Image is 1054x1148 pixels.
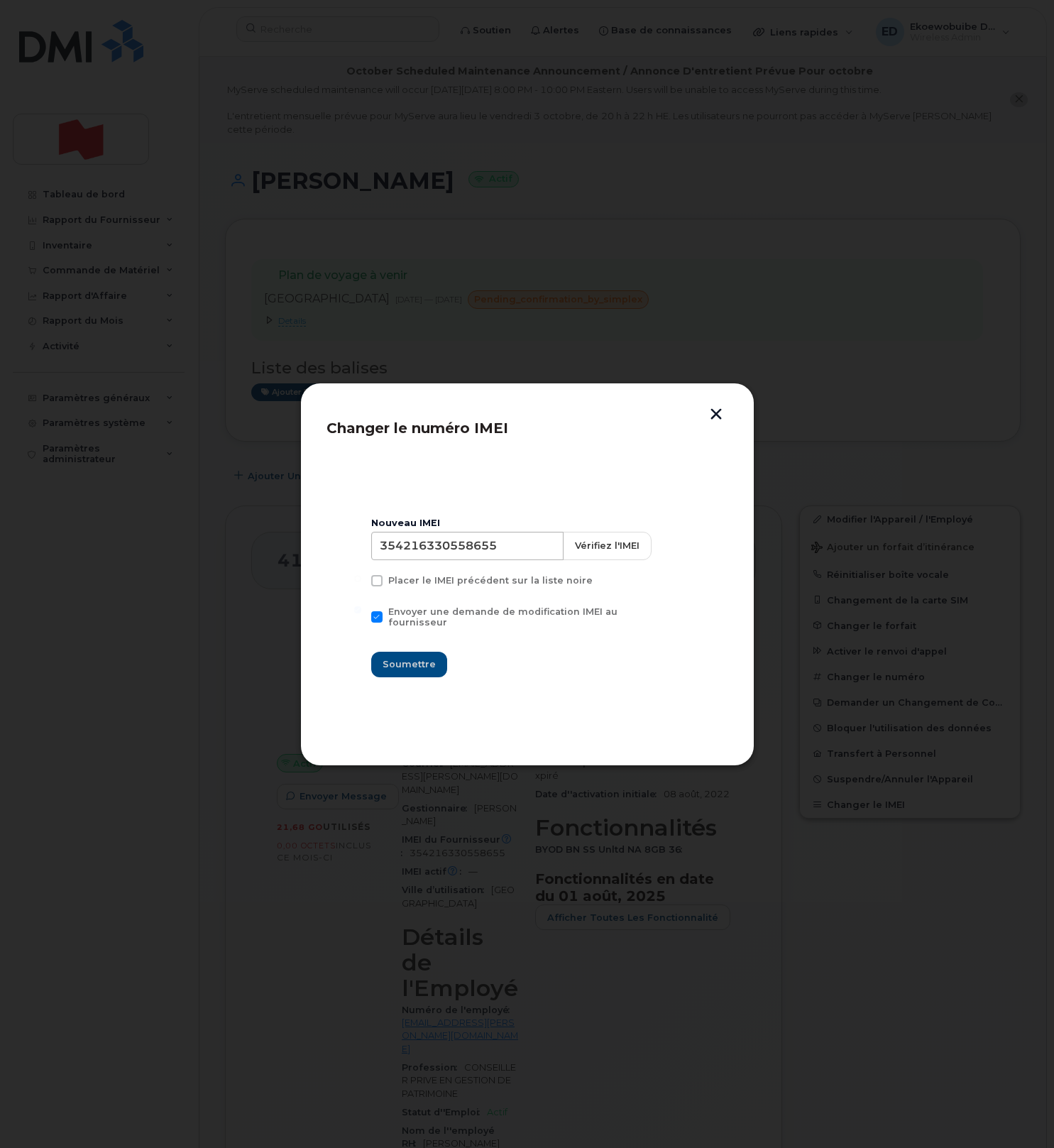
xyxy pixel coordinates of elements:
input: Envoyer une demande de modification IMEI au fournisseur [354,606,361,613]
span: Soumettre [383,657,436,671]
input: Placer le IMEI précédent sur la liste noire [354,575,361,582]
button: Soumettre [371,652,447,677]
span: Placer le IMEI précédent sur la liste noire [388,575,593,586]
div: Nouveau IMEI [371,518,684,529]
span: Envoyer une demande de modification IMEI au fournisseur [388,606,617,628]
span: Changer le numéro IMEI [326,420,508,437]
button: Vérifiez l'IMEI [563,532,652,560]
